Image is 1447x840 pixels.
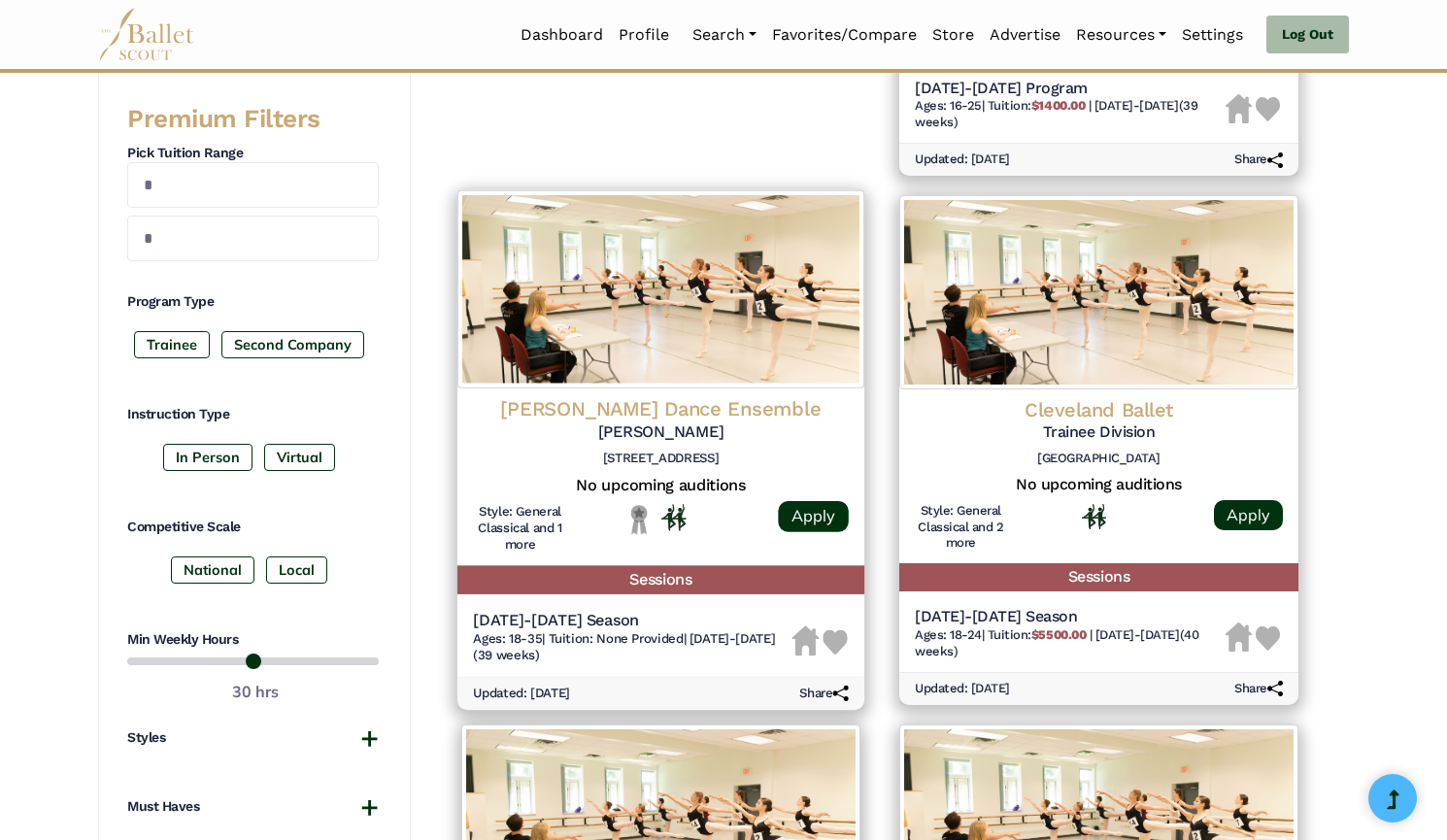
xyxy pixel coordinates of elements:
label: In Person [163,444,252,471]
img: Heart [1256,626,1280,651]
img: Heart [823,629,848,655]
h6: [STREET_ADDRESS] [473,451,849,467]
img: Housing Unavailable [792,626,820,656]
b: $1400.00 [1031,98,1085,113]
span: Ages: 18-35 [473,631,542,646]
a: Advertise [982,15,1068,55]
h5: [DATE]-[DATE] Season [915,607,1226,627]
h4: Instruction Type [127,405,379,424]
a: Dashboard [513,15,611,55]
h6: Updated: [DATE] [915,681,1010,697]
h4: [PERSON_NAME] Dance Ensemble [473,396,849,422]
a: Log Out [1266,16,1349,54]
h6: Style: General Classical and 2 more [915,503,1007,553]
h5: [DATE]-[DATE] Program [915,79,1226,99]
h5: [DATE]-[DATE] Season [473,610,791,630]
span: [DATE]-[DATE] (40 weeks) [915,627,1198,658]
h5: No upcoming auditions [915,475,1283,495]
h5: No upcoming auditions [473,475,849,495]
h5: Sessions [899,563,1298,591]
a: Resources [1068,15,1174,55]
button: Must Haves [127,797,379,817]
a: Search [685,15,764,55]
a: Apply [1214,500,1283,530]
label: Virtual [264,444,335,471]
img: Local [626,504,652,535]
h4: Styles [127,728,165,748]
a: Apply [778,501,848,532]
h6: | | [473,631,791,664]
h4: Min Weekly Hours [127,630,379,650]
img: In Person [661,505,687,531]
b: $5500.00 [1031,627,1086,642]
img: Housing Unavailable [1226,622,1252,652]
span: [DATE]-[DATE] (39 weeks) [473,631,775,663]
h6: Share [1234,681,1283,697]
span: Tuition: None Provided [549,631,684,646]
h6: Updated: [DATE] [915,151,1010,168]
label: National [171,556,254,584]
img: Logo [899,195,1298,389]
span: Tuition: [988,627,1090,642]
label: Second Company [221,331,364,358]
span: Ages: 16-25 [915,98,982,113]
h6: | | [915,98,1226,131]
h6: | | [915,627,1226,660]
img: Heart [1256,97,1280,121]
span: Tuition: [988,98,1089,113]
h4: Cleveland Ballet [915,397,1283,422]
h6: Share [799,685,849,701]
h3: Premium Filters [127,103,379,136]
a: Settings [1174,15,1251,55]
h4: Pick Tuition Range [127,144,379,163]
a: Profile [611,15,677,55]
h4: Must Haves [127,797,199,817]
h5: [PERSON_NAME] [473,422,849,443]
span: Ages: 18-24 [915,627,982,642]
a: Favorites/Compare [764,15,925,55]
h4: Program Type [127,292,379,312]
output: 30 hrs [232,680,279,705]
h4: Competitive Scale [127,518,379,537]
span: [DATE]-[DATE] (39 weeks) [915,98,1197,129]
h6: Style: General Classical and 1 more [473,504,567,554]
label: Trainee [134,331,210,358]
label: Local [266,556,327,584]
h5: Sessions [457,566,864,594]
a: Store [925,15,982,55]
img: Housing Unavailable [1226,94,1252,123]
h6: [GEOGRAPHIC_DATA] [915,451,1283,467]
h6: Share [1234,151,1283,168]
button: Styles [127,728,379,748]
img: In Person [1082,504,1106,529]
h6: Updated: [DATE] [473,685,570,701]
h5: Trainee Division [915,422,1283,443]
img: Logo [457,190,864,388]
